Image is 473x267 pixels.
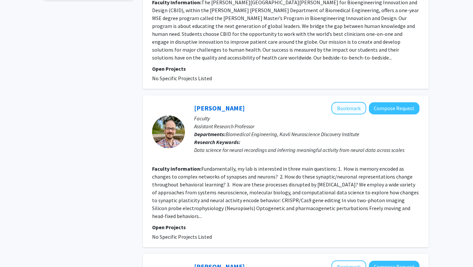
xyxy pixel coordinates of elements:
[369,102,419,114] button: Compose Request to Austin Graves
[152,233,212,240] span: No Specific Projects Listed
[194,139,240,145] b: Research Keywords:
[152,165,201,172] b: Faculty Information:
[226,131,359,137] span: Biomedical Engineering, Kavli Neuroscience Discovery Institute
[152,165,419,219] fg-read-more: Fundamentally, my lab is interested in three main questions: 1. How is memory encoded as changes ...
[194,104,245,112] a: [PERSON_NAME]
[194,131,226,137] b: Departments:
[5,237,28,262] iframe: Chat
[152,223,419,231] p: Open Projects
[152,65,419,73] p: Open Projects
[331,102,366,114] button: Add Austin Graves to Bookmarks
[194,114,419,122] p: Faculty
[194,122,419,130] p: Assistant Research Professor
[194,146,419,154] div: Data science for neural recordings and inferring meaningful activity from neural data across scales
[152,75,212,82] span: No Specific Projects Listed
